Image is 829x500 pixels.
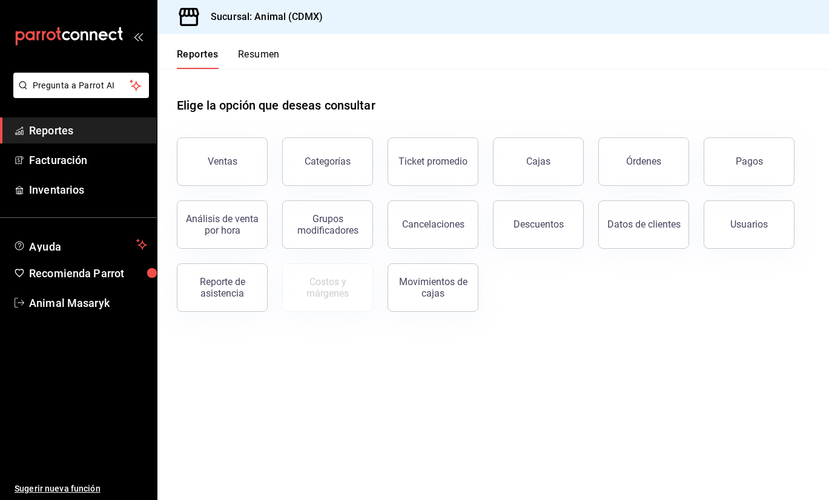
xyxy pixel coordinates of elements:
div: Pagos [736,156,763,167]
div: Movimientos de cajas [395,276,471,299]
button: Reporte de asistencia [177,263,268,312]
div: navigation tabs [177,48,280,69]
div: Ticket promedio [398,156,467,167]
button: Resumen [238,48,280,69]
span: Recomienda Parrot [29,265,147,281]
div: Datos de clientes [607,219,681,230]
a: Cajas [493,137,584,186]
button: Ventas [177,137,268,186]
button: Pagos [704,137,794,186]
h1: Elige la opción que deseas consultar [177,96,375,114]
a: Pregunta a Parrot AI [8,88,149,100]
div: Cajas [526,154,551,169]
span: Inventarios [29,182,147,198]
span: Ayuda [29,237,131,252]
div: Categorías [305,156,351,167]
button: Movimientos de cajas [388,263,478,312]
div: Usuarios [730,219,768,230]
span: Sugerir nueva función [15,482,147,495]
div: Descuentos [514,219,564,230]
button: Ticket promedio [388,137,478,186]
span: Animal Masaryk [29,295,147,311]
button: Órdenes [598,137,689,186]
button: Datos de clientes [598,200,689,249]
button: Descuentos [493,200,584,249]
div: Costos y márgenes [290,276,365,299]
div: Análisis de venta por hora [185,213,260,236]
span: Facturación [29,152,147,168]
button: open_drawer_menu [133,31,143,41]
button: Pregunta a Parrot AI [13,73,149,98]
span: Reportes [29,122,147,139]
div: Órdenes [626,156,661,167]
button: Grupos modificadores [282,200,373,249]
div: Grupos modificadores [290,213,365,236]
span: Pregunta a Parrot AI [33,79,130,92]
button: Reportes [177,48,219,69]
h3: Sucursal: Animal (CDMX) [201,10,323,24]
button: Contrata inventarios para ver este reporte [282,263,373,312]
button: Análisis de venta por hora [177,200,268,249]
button: Cancelaciones [388,200,478,249]
div: Reporte de asistencia [185,276,260,299]
button: Usuarios [704,200,794,249]
div: Ventas [208,156,237,167]
div: Cancelaciones [402,219,464,230]
button: Categorías [282,137,373,186]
